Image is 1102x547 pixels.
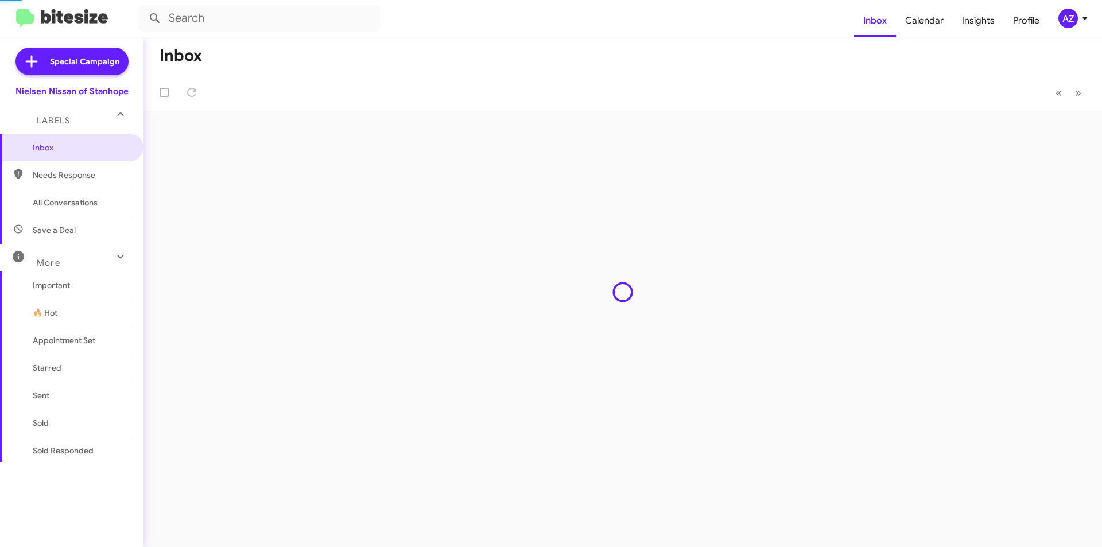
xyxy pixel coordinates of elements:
[37,115,70,126] span: Labels
[1058,9,1078,28] div: AZ
[1075,86,1081,100] span: »
[33,390,49,401] span: Sent
[33,335,95,346] span: Appointment Set
[1068,81,1088,104] button: Next
[1049,81,1088,104] nav: Page navigation example
[33,307,57,319] span: 🔥 Hot
[139,5,380,32] input: Search
[33,197,98,208] span: All Conversations
[953,4,1004,37] a: Insights
[1049,81,1069,104] button: Previous
[33,142,130,153] span: Inbox
[33,445,94,456] span: Sold Responded
[1049,9,1089,28] button: AZ
[1056,86,1062,100] span: «
[50,56,119,67] span: Special Campaign
[854,4,896,37] a: Inbox
[37,258,60,268] span: More
[160,46,202,65] h1: Inbox
[33,417,49,429] span: Sold
[896,4,953,37] a: Calendar
[1004,4,1049,37] a: Profile
[33,224,76,236] span: Save a Deal
[33,362,61,374] span: Starred
[33,169,130,181] span: Needs Response
[33,280,130,291] span: Important
[15,86,129,97] div: Nielsen Nissan of Stanhope
[15,48,129,75] a: Special Campaign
